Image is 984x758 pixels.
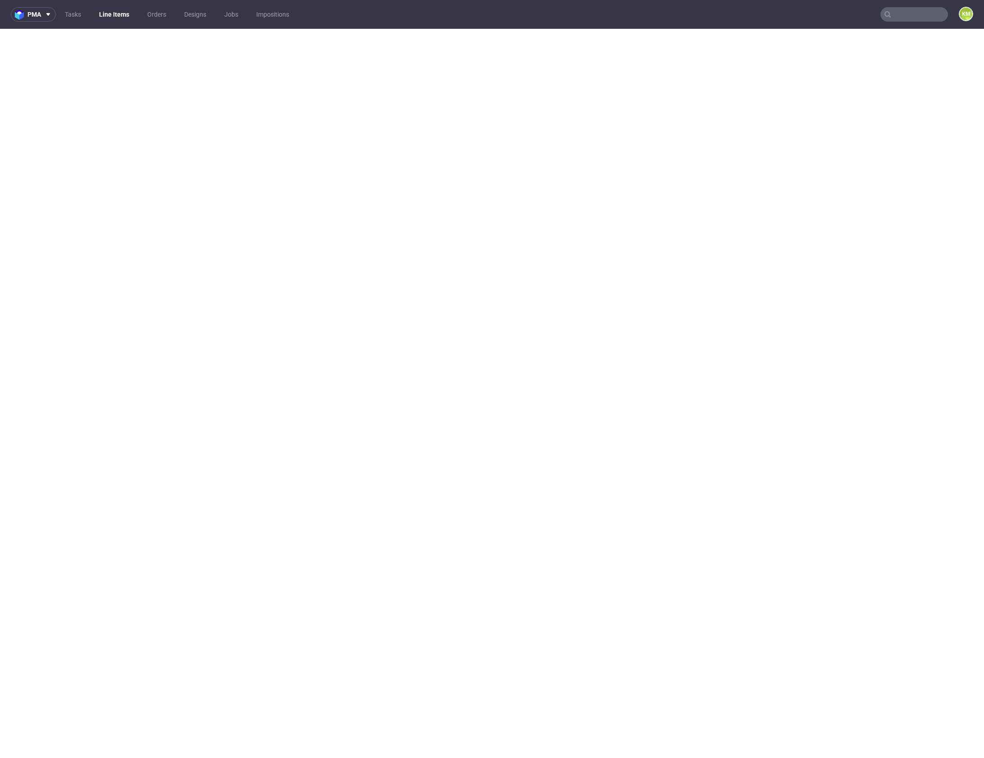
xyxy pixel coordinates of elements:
button: pma [11,7,56,22]
figcaption: KM [960,8,972,20]
a: Impositions [251,7,295,22]
span: pma [27,11,41,18]
a: Line Items [94,7,135,22]
a: Designs [179,7,212,22]
img: logo [15,9,27,20]
a: Tasks [59,7,86,22]
a: Jobs [219,7,244,22]
a: Orders [142,7,172,22]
